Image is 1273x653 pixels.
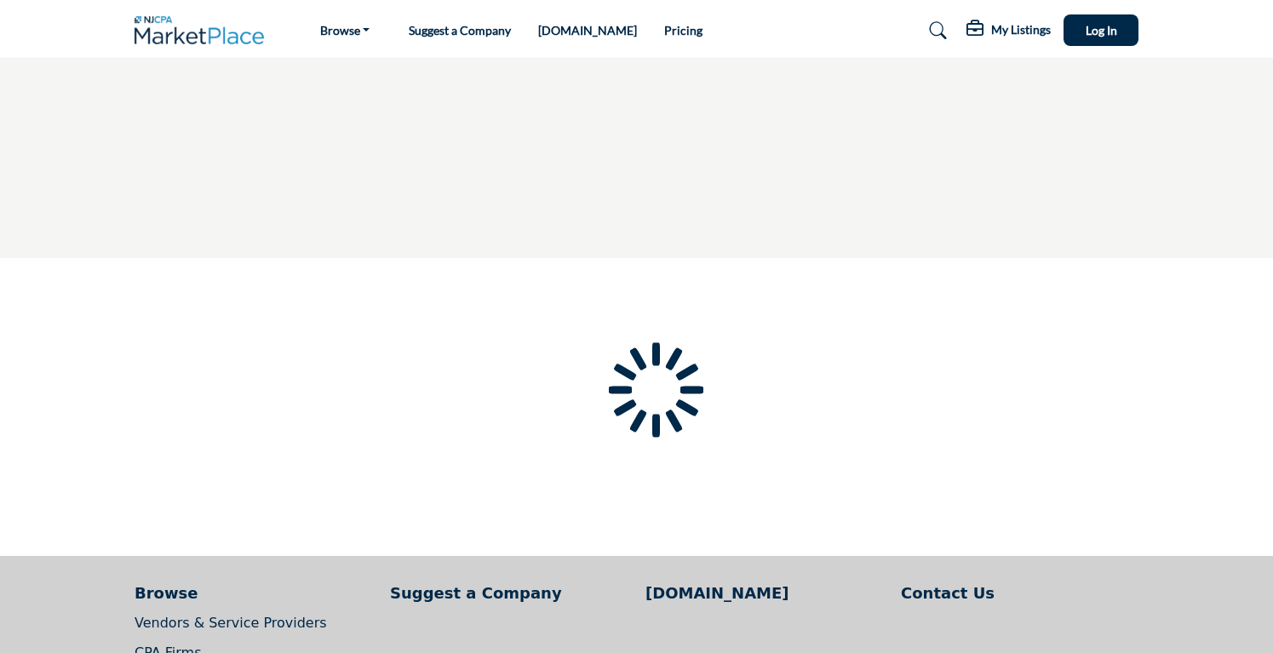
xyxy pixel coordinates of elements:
a: Vendors & Service Providers [135,615,327,631]
div: My Listings [966,20,1051,41]
a: Browse [308,19,382,43]
a: Suggest a Company [409,23,511,37]
span: Log In [1086,23,1117,37]
a: [DOMAIN_NAME] [645,581,883,604]
a: Search [913,17,958,44]
a: Contact Us [901,581,1138,604]
a: Pricing [664,23,702,37]
a: Suggest a Company [390,581,628,604]
h5: My Listings [991,22,1051,37]
button: Log In [1064,14,1138,46]
a: Browse [135,581,372,604]
img: Site Logo [135,16,272,44]
a: [DOMAIN_NAME] [538,23,637,37]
